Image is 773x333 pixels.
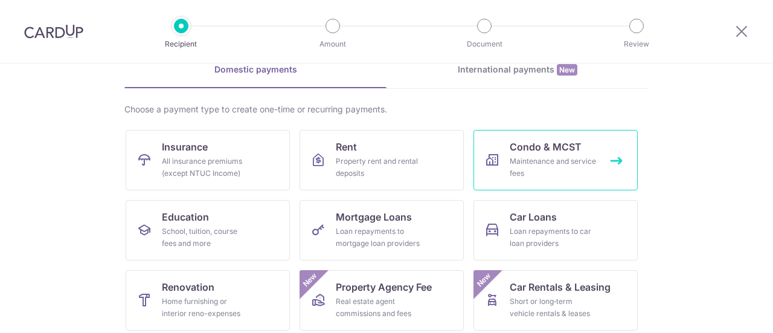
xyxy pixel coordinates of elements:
[126,270,290,331] a: RenovationHome furnishing or interior reno-expenses
[510,280,611,294] span: Car Rentals & Leasing
[136,38,226,50] p: Recipient
[336,140,357,154] span: Rent
[124,103,649,115] div: Choose a payment type to create one-time or recurring payments.
[510,225,597,250] div: Loan repayments to car loan providers
[510,296,597,320] div: Short or long‑term vehicle rentals & leases
[124,63,386,76] div: Domestic payments
[386,63,649,76] div: International payments
[510,155,597,179] div: Maintenance and service fees
[473,130,638,190] a: Condo & MCSTMaintenance and service fees
[300,200,464,260] a: Mortgage LoansLoan repayments to mortgage loan providers
[126,200,290,260] a: EducationSchool, tuition, course fees and more
[336,296,423,320] div: Real estate agent commissions and fees
[440,38,529,50] p: Document
[162,296,249,320] div: Home furnishing or interior reno-expenses
[126,130,290,190] a: InsuranceAll insurance premiums (except NTUC Income)
[336,225,423,250] div: Loan repayments to mortgage loan providers
[336,280,432,294] span: Property Agency Fee
[162,210,209,224] span: Education
[300,270,464,331] a: Property Agency FeeReal estate agent commissions and feesNew
[162,280,214,294] span: Renovation
[336,210,412,224] span: Mortgage Loans
[24,24,83,39] img: CardUp
[473,270,638,331] a: Car Rentals & LeasingShort or long‑term vehicle rentals & leasesNew
[557,64,577,76] span: New
[336,155,423,179] div: Property rent and rental deposits
[510,140,582,154] span: Condo & MCST
[592,38,681,50] p: Review
[510,210,557,224] span: Car Loans
[300,130,464,190] a: RentProperty rent and rental deposits
[473,200,638,260] a: Car LoansLoan repayments to car loan providers
[162,140,208,154] span: Insurance
[474,270,494,290] span: New
[162,225,249,250] div: School, tuition, course fees and more
[162,155,249,179] div: All insurance premiums (except NTUC Income)
[300,270,320,290] span: New
[288,38,377,50] p: Amount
